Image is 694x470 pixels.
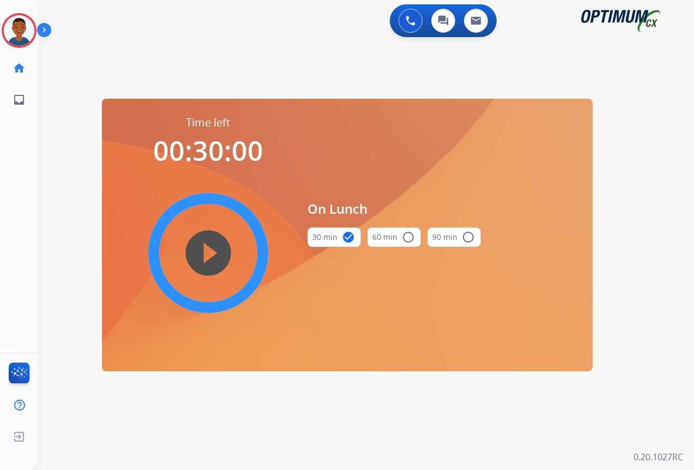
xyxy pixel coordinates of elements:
[186,115,230,130] span: Time left
[13,93,26,106] mat-icon: inbox
[202,246,215,260] mat-icon: play_circle_filled
[307,227,361,247] button: 30 min
[342,231,355,244] mat-icon: check_circle
[367,227,421,247] button: 60 min
[633,450,683,463] p: 0.20.1027RC
[427,227,481,247] button: 90 min
[307,199,481,219] span: On Lunch
[462,231,475,244] mat-icon: radio_button_unchecked
[402,231,415,244] mat-icon: radio_button_unchecked
[13,62,26,75] mat-icon: home
[153,132,263,169] span: 00:30:00
[4,15,34,46] img: avatar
